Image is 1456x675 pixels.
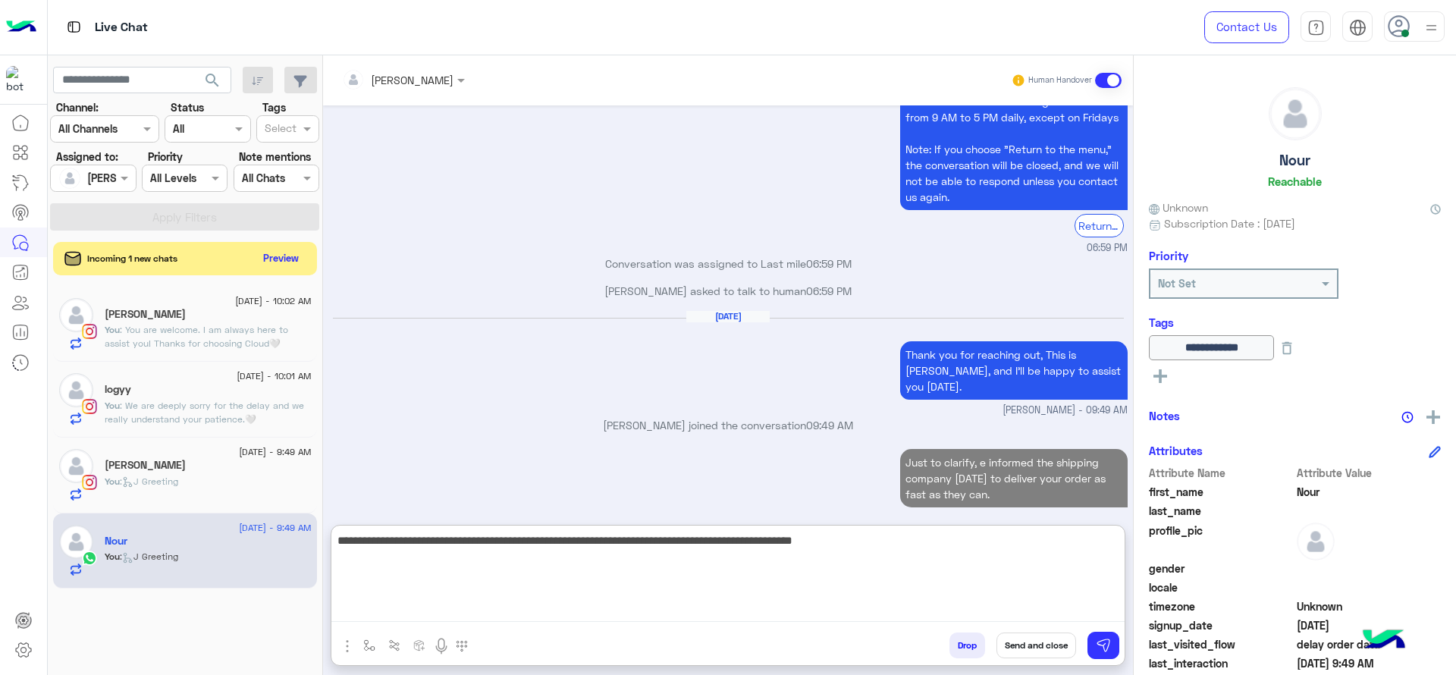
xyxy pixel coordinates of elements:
[363,639,375,651] img: select flow
[105,535,127,548] h5: Nour
[59,298,93,332] img: defaultAdmin.png
[388,639,400,651] img: Trigger scenario
[1149,199,1208,215] span: Unknown
[59,449,93,483] img: defaultAdmin.png
[357,633,382,658] button: select flow
[382,633,407,658] button: Trigger scenario
[1149,655,1294,671] span: last_interaction
[1204,11,1289,43] a: Contact Us
[900,88,1128,210] p: 10/9/2025, 6:59 PM
[686,311,770,322] h6: [DATE]
[1301,11,1331,43] a: tab
[1028,74,1092,86] small: Human Handover
[1149,316,1441,329] h6: Tags
[1003,403,1128,418] span: [PERSON_NAME] - 09:49 AM
[237,369,311,383] span: [DATE] - 10:01 AM
[235,294,311,308] span: [DATE] - 10:02 AM
[82,324,97,339] img: Instagram
[1149,249,1188,262] h6: Priority
[105,383,131,396] h5: logyy
[900,449,1128,507] p: 11/9/2025, 10:02 AM
[82,551,97,566] img: WhatsApp
[56,149,118,165] label: Assigned to:
[239,445,311,459] span: [DATE] - 9:49 AM
[257,247,306,269] button: Preview
[1297,598,1442,614] span: Unknown
[407,633,432,658] button: create order
[329,256,1128,272] p: Conversation was assigned to Last mile
[50,203,319,231] button: Apply Filters
[338,637,356,655] img: send attachment
[1422,18,1441,37] img: profile
[1349,19,1367,36] img: tab
[64,17,83,36] img: tab
[59,373,93,407] img: defaultAdmin.png
[105,324,288,349] span: You are welcome. I am always here to assist you! Thanks for choosing Cloud🤍
[59,168,80,189] img: defaultAdmin.png
[1297,465,1442,481] span: Attribute Value
[239,521,311,535] span: [DATE] - 9:49 AM
[105,476,120,487] span: You
[120,551,178,562] span: : J Greeting
[1357,614,1410,667] img: hulul-logo.png
[1297,617,1442,633] span: 2025-09-08T20:28:33.526Z
[105,551,120,562] span: You
[105,459,186,472] h5: sara mourad
[900,341,1128,400] p: 11/9/2025, 9:49 AM
[1269,88,1321,140] img: defaultAdmin.png
[806,257,852,270] span: 06:59 PM
[148,149,183,165] label: Priority
[171,99,204,115] label: Status
[949,633,985,658] button: Drop
[1149,636,1294,652] span: last_visited_flow
[1297,655,1442,671] span: 2025-09-11T06:49:42.4428838Z
[1096,638,1111,653] img: send message
[6,66,33,93] img: 317874714732967
[996,633,1076,658] button: Send and close
[82,475,97,490] img: Instagram
[1297,523,1335,560] img: defaultAdmin.png
[262,99,286,115] label: Tags
[105,400,304,425] span: We are deeply sorry for the delay and we really understand your patience.🤍
[1149,444,1203,457] h6: Attributes
[1297,636,1442,652] span: delay order data
[1149,409,1180,422] h6: Notes
[95,17,148,38] p: Live Chat
[203,71,221,89] span: search
[194,67,231,99] button: search
[1149,484,1294,500] span: first_name
[1268,174,1322,188] h6: Reachable
[806,284,852,297] span: 06:59 PM
[56,99,99,115] label: Channel:
[1149,617,1294,633] span: signup_date
[1279,152,1310,169] h5: Nour
[1297,579,1442,595] span: null
[105,324,120,335] span: You
[82,399,97,414] img: Instagram
[239,149,311,165] label: Note mentions
[120,476,178,487] span: : J Greeting
[1297,484,1442,500] span: Nour
[1149,579,1294,595] span: locale
[6,11,36,43] img: Logo
[432,637,450,655] img: send voice note
[1307,19,1325,36] img: tab
[1149,523,1294,557] span: profile_pic
[1297,560,1442,576] span: null
[413,639,425,651] img: create order
[1075,214,1124,237] div: Return to main menu
[262,120,297,140] div: Select
[456,640,468,652] img: make a call
[87,252,177,265] span: Incoming 1 new chats
[1149,465,1294,481] span: Attribute Name
[1149,598,1294,614] span: timezone
[1426,410,1440,424] img: add
[105,400,120,411] span: You
[1087,241,1128,256] span: 06:59 PM
[329,417,1128,433] p: [PERSON_NAME] joined the conversation
[105,308,186,321] h5: Rawan AbouSherif
[1149,503,1294,519] span: last_name
[59,525,93,559] img: defaultAdmin.png
[1164,215,1295,231] span: Subscription Date : [DATE]
[1149,560,1294,576] span: gender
